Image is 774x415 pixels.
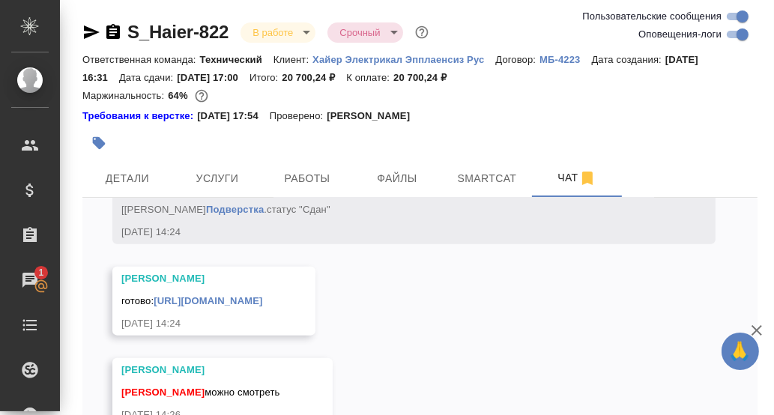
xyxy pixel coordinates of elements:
[539,52,591,65] a: МБ-4223
[393,72,458,83] p: 20 700,24 ₽
[582,9,722,24] span: Пользовательские сообщения
[346,72,393,83] p: К оплате:
[177,72,250,83] p: [DATE] 17:00
[539,54,591,65] p: МБ-4223
[312,54,495,65] p: Хайер Электрикал Эпплаенсиз Рус
[248,26,297,39] button: В работе
[638,27,722,42] span: Оповещения-логи
[412,22,432,42] button: Доп статусы указывают на важность/срочность заказа
[82,90,168,101] p: Маржинальность:
[197,109,270,124] p: [DATE] 17:54
[154,295,262,306] a: [URL][DOMAIN_NAME]
[29,265,52,280] span: 1
[273,54,312,65] p: Клиент:
[121,387,205,398] span: [PERSON_NAME]
[91,169,163,188] span: Детали
[312,52,495,65] a: Хайер Электрикал Эпплаенсиз Рус
[541,169,613,187] span: Чат
[335,26,384,39] button: Срочный
[282,72,346,83] p: 20 700,24 ₽
[181,169,253,188] span: Услуги
[121,387,280,398] span: можно смотреть
[121,271,263,286] div: [PERSON_NAME]
[121,316,263,331] div: [DATE] 14:24
[121,225,663,240] div: [DATE] 14:24
[271,169,343,188] span: Работы
[121,363,280,378] div: [PERSON_NAME]
[267,204,330,215] span: статус "Сдан"
[4,261,56,299] a: 1
[82,127,115,160] button: Добавить тэг
[104,23,122,41] button: Скопировать ссылку
[451,169,523,188] span: Smartcat
[241,22,315,43] div: В работе
[327,109,421,124] p: [PERSON_NAME]
[168,90,191,101] p: 64%
[206,204,264,215] a: Подверстка
[722,333,759,370] button: 🙏
[82,109,197,124] a: Требования к верстке:
[200,54,273,65] p: Технический
[127,22,229,42] a: S_Haier-822
[82,23,100,41] button: Скопировать ссылку для ЯМессенджера
[119,72,177,83] p: Дата сдачи:
[192,86,211,106] button: 6284.43 RUB;
[495,54,539,65] p: Договор:
[250,72,282,83] p: Итого:
[728,336,753,367] span: 🙏
[578,169,596,187] svg: Отписаться
[121,295,263,306] span: готово:
[361,169,433,188] span: Файлы
[121,204,330,215] span: [[PERSON_NAME] .
[82,54,200,65] p: Ответственная команда:
[82,109,197,124] div: Нажми, чтобы открыть папку с инструкцией
[270,109,327,124] p: Проверено:
[592,54,665,65] p: Дата создания:
[327,22,402,43] div: В работе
